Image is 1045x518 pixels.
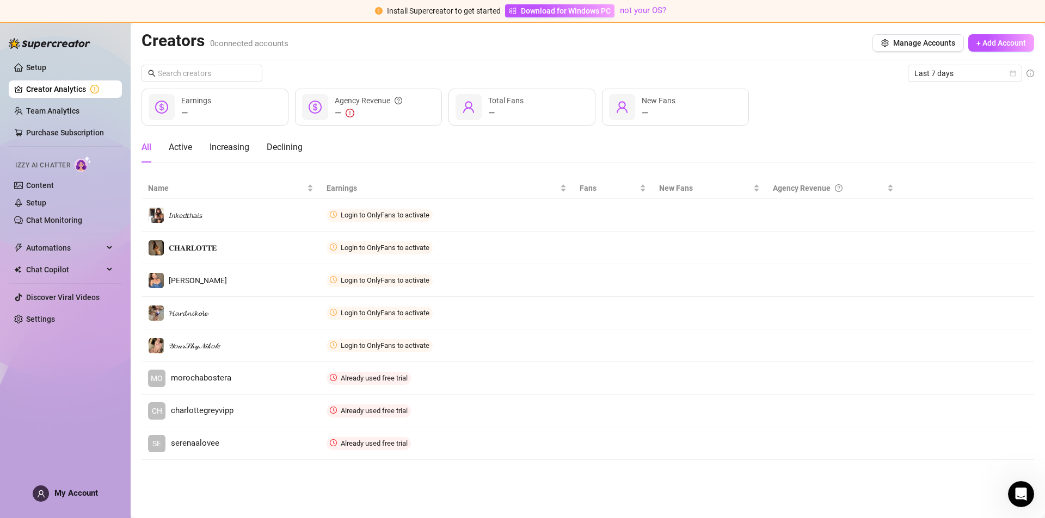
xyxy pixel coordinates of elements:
span: exclamation-circle [346,109,354,117]
img: 𝐍𝐢𝐤𝐨𝐥𝐞 [149,273,164,288]
img: logo-BBDzfeDw.svg [9,38,90,49]
a: Setup [26,198,46,207]
span: Download for Windows PC [521,5,611,17]
span: windows [509,7,517,15]
div: Agency Revenue [773,182,885,194]
span: Automations [26,239,103,257]
div: Increasing [210,141,249,154]
span: CH [152,405,162,417]
span: clock-circle [330,407,337,414]
div: — [181,107,211,120]
span: Earnings [327,182,558,194]
th: Name [142,178,320,199]
span: thunderbolt [14,244,23,252]
span: Earnings [181,96,211,105]
span: Login to OnlyFans to activate [341,276,429,284]
span: Last 7 days [914,65,1016,82]
span: SE [152,438,161,450]
div: Agency Revenue [335,95,402,107]
span: Izzy AI Chatter [15,160,70,171]
span: info-circle [1026,70,1034,77]
img: 𝐂𝐇𝐀𝐑𝐋𝐎𝐓𝐓𝐄 [149,240,164,255]
span: exclamation-circle [375,7,383,15]
a: Purchase Subscription [26,128,104,137]
span: 𝓗𝓪𝓻𝓭𝓷𝓲𝓴𝓸𝓵𝓮 [169,309,207,317]
span: + Add Account [976,39,1026,47]
span: Total Fans [488,96,524,105]
h2: Creators [142,30,288,51]
span: clock-circle [330,244,337,251]
input: Search creators [158,67,247,79]
a: not your OS? [620,5,666,15]
span: clock-circle [330,341,337,348]
th: New Fans [653,178,766,199]
span: MO [151,372,163,384]
img: 𝒴𝑜𝓊𝓇𝒮𝒽𝓎𝒩𝒾𝓀𝑜𝓁𝑒 [149,338,164,353]
iframe: Intercom live chat [1008,481,1034,507]
span: clock-circle [330,439,337,446]
span: user [37,490,45,498]
span: Login to OnlyFans to activate [341,211,429,219]
span: Login to OnlyFans to activate [341,309,429,317]
a: Settings [26,315,55,323]
span: Login to OnlyFans to activate [341,244,429,252]
span: clock-circle [330,374,337,381]
div: Declining [267,141,303,154]
span: calendar [1010,70,1016,77]
div: — [488,107,524,120]
span: [PERSON_NAME] [169,276,227,285]
img: 𝓗𝓪𝓻𝓭𝓷𝓲𝓴𝓸𝓵𝓮 [149,305,164,321]
span: serenaalovee [171,437,219,450]
span: dollar-circle [309,101,322,114]
span: clock-circle [330,211,337,218]
div: — [335,107,402,120]
a: Creator Analytics exclamation-circle [26,80,113,98]
th: Fans [573,178,653,199]
div: — [642,107,675,120]
button: Manage Accounts [872,34,964,52]
span: question-circle [395,95,402,107]
span: clock-circle [330,276,337,283]
div: All [142,141,151,154]
span: question-circle [835,182,843,194]
a: MOmorochabostera [148,370,313,387]
th: Earnings [320,178,573,199]
span: Name [148,182,305,194]
a: Chat Monitoring [26,216,82,224]
span: Already used free trial [341,407,408,415]
span: Already used free trial [341,439,408,447]
a: Setup [26,63,46,72]
span: New Fans [642,96,675,105]
span: charlottegreyvipp [171,404,233,417]
span: dollar-circle [155,101,168,114]
span: Manage Accounts [893,39,955,47]
a: Discover Viral Videos [26,293,100,302]
span: search [148,70,156,77]
div: Active [169,141,192,154]
a: Team Analytics [26,107,79,115]
span: user [616,101,629,114]
span: Already used free trial [341,374,408,382]
img: 𝘐𝘯𝘬𝘦𝘥𝘵𝘩𝘢𝘪𝘴 [149,208,164,223]
span: setting [881,39,889,47]
span: My Account [54,488,98,498]
img: Chat Copilot [14,266,21,273]
span: Chat Copilot [26,261,103,278]
span: New Fans [659,182,751,194]
span: 𝒴𝑜𝓊𝓇𝒮𝒽𝓎𝒩𝒾𝓀𝑜𝓁𝑒 [169,341,220,350]
span: user [462,101,475,114]
span: Fans [580,182,637,194]
span: Login to OnlyFans to activate [341,341,429,350]
a: Download for Windows PC [505,4,614,17]
a: CHcharlottegreyvipp [148,402,313,420]
span: 𝘐𝘯𝘬𝘦𝘥𝘵𝘩𝘢𝘪𝘴 [169,211,202,220]
span: morochabostera [171,372,231,385]
img: AI Chatter [75,156,91,172]
a: SEserenaalovee [148,435,313,452]
span: 0 connected accounts [210,39,288,48]
span: Install Supercreator to get started [387,7,501,15]
button: + Add Account [968,34,1034,52]
span: 𝐂𝐇𝐀𝐑𝐋𝐎𝐓𝐓𝐄 [169,244,217,252]
span: clock-circle [330,309,337,316]
a: Content [26,181,54,190]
